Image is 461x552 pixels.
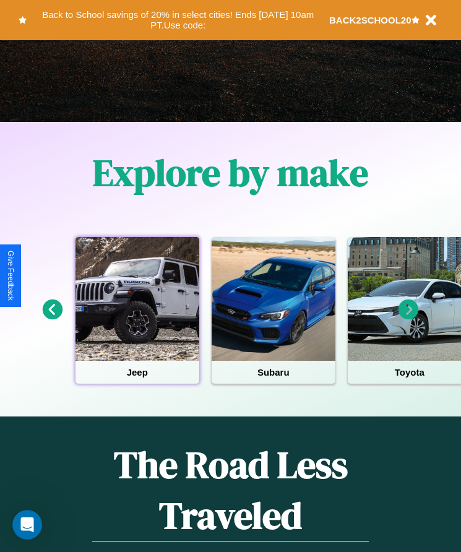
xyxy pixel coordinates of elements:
[12,510,42,540] iframe: Intercom live chat
[92,439,369,541] h1: The Road Less Traveled
[75,361,199,384] h4: Jeep
[329,15,411,25] b: BACK2SCHOOL20
[212,361,335,384] h4: Subaru
[6,251,15,301] div: Give Feedback
[27,6,329,34] button: Back to School savings of 20% in select cities! Ends [DATE] 10am PT.Use code:
[93,147,368,198] h1: Explore by make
